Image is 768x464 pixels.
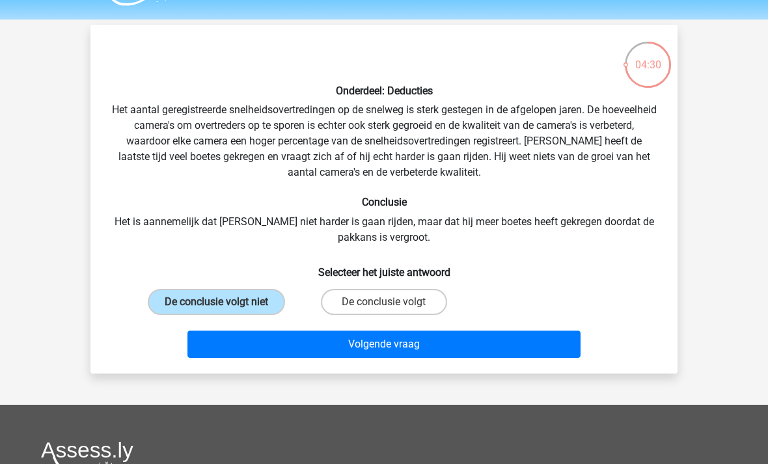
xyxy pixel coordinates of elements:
h6: Onderdeel: Deducties [111,85,657,97]
label: De conclusie volgt niet [148,289,285,315]
div: 04:30 [624,40,672,73]
h6: Selecteer het juiste antwoord [111,256,657,279]
label: De conclusie volgt [321,289,446,315]
h6: Conclusie [111,196,657,208]
div: Het aantal geregistreerde snelheidsovertredingen op de snelweg is sterk gestegen in de afgelopen ... [96,35,672,363]
button: Volgende vraag [187,331,581,358]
